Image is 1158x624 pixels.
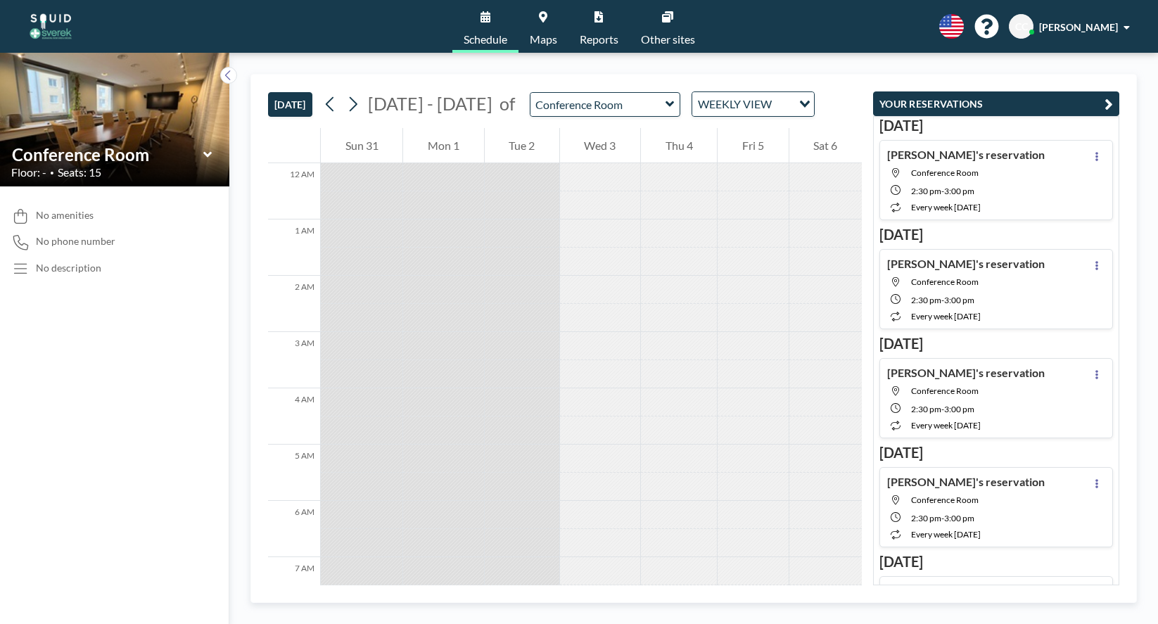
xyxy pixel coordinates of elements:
div: Tue 2 [485,128,559,163]
span: [DATE] - [DATE] [368,93,492,114]
span: 3:00 PM [944,513,974,523]
span: WEEKLY VIEW [695,95,775,113]
div: Thu 4 [641,128,717,163]
input: Conference Room [12,144,203,165]
span: - [941,513,944,523]
span: • [50,168,54,177]
div: Sun 31 [321,128,402,163]
span: CC [1015,20,1028,33]
span: of [500,93,515,115]
span: Floor: - [11,165,46,179]
span: - [941,404,944,414]
span: every week [DATE] [911,311,981,321]
span: Schedule [464,34,507,45]
button: [DATE] [268,92,312,117]
div: 5 AM [268,445,320,501]
span: every week [DATE] [911,420,981,431]
span: 2:30 PM [911,404,941,414]
div: 4 AM [268,388,320,445]
div: 6 AM [268,501,320,557]
span: every week [DATE] [911,202,981,212]
span: Conference Room [911,276,979,287]
span: No amenities [36,209,94,222]
div: Wed 3 [560,128,640,163]
span: - [941,186,944,196]
h4: [PERSON_NAME]'s reservation [887,366,1045,380]
span: 3:00 PM [944,404,974,414]
span: Reports [580,34,618,45]
h3: [DATE] [879,226,1113,243]
div: 12 AM [268,163,320,219]
span: 3:00 PM [944,186,974,196]
h3: [DATE] [879,335,1113,352]
div: Search for option [692,92,814,116]
img: organization-logo [23,13,79,41]
span: Conference Room [911,167,979,178]
h4: [PERSON_NAME]'s reservation [887,257,1045,271]
span: every week [DATE] [911,529,981,540]
input: Search for option [776,95,791,113]
div: Sat 6 [789,128,862,163]
div: 3 AM [268,332,320,388]
input: Conference Room [530,93,666,116]
span: Conference Room [911,386,979,396]
span: 2:30 PM [911,295,941,305]
h3: [DATE] [879,444,1113,461]
div: 2 AM [268,276,320,332]
button: YOUR RESERVATIONS [873,91,1119,116]
span: No phone number [36,235,115,248]
span: Other sites [641,34,695,45]
div: 1 AM [268,219,320,276]
div: 7 AM [268,557,320,613]
h4: [PERSON_NAME]'s reservation [887,475,1045,489]
span: Seats: 15 [58,165,101,179]
h3: [DATE] [879,117,1113,134]
div: No description [36,262,101,274]
div: Mon 1 [403,128,483,163]
span: 2:30 PM [911,186,941,196]
span: [PERSON_NAME] [1039,21,1118,33]
div: Fri 5 [718,128,788,163]
span: - [941,295,944,305]
h4: [PERSON_NAME]'s reservation [887,148,1045,162]
h3: [DATE] [879,553,1113,571]
h4: [PERSON_NAME]'s reservation [887,584,1045,598]
span: Conference Room [911,495,979,505]
span: 3:00 PM [944,295,974,305]
span: 2:30 PM [911,513,941,523]
span: Maps [530,34,557,45]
